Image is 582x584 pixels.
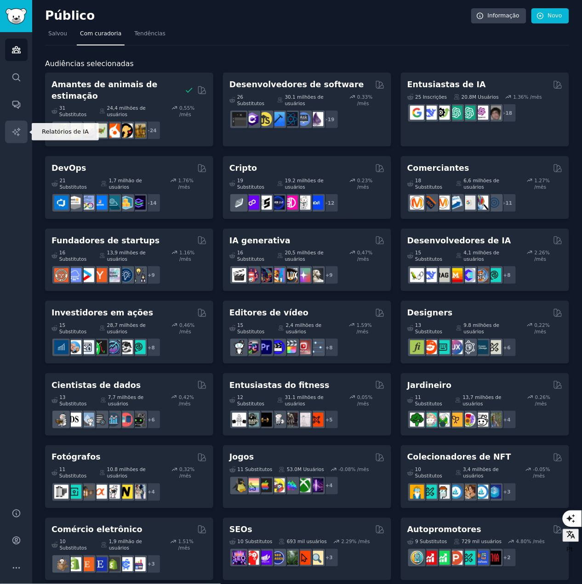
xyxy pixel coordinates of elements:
[297,478,311,493] img: XboxGamers
[67,485,81,499] img: de rua
[407,235,511,247] h2: Desenvolvedores de IA
[487,413,502,427] img: Mundo dos Jardineiros
[106,124,120,138] img: caturra
[54,268,68,282] img: EmpreendedorRideAlong
[245,551,259,565] img: Técnico SEO
[45,58,134,70] span: Audiências selecionadas
[410,485,424,499] img: NFTExchange
[179,249,207,262] div: 1.16% /mês
[271,112,285,126] img: iOSProgramming
[119,268,133,282] img: Empreendedorismo
[497,410,517,429] div: +
[77,27,125,45] a: Com curadoria
[297,112,311,126] img: Pergunte à Ciência da Computação
[238,539,273,545] font: 10 Substitutos
[309,112,324,126] img: elixir
[487,268,502,282] img: AIDevelopersSociedade
[258,196,272,210] img: Ethstaker
[134,30,165,38] span: Tendências
[51,163,86,174] h2: DevOps
[131,124,146,138] img: raça de cachorro
[179,394,207,407] div: 0,42% /mês
[80,485,94,499] img: Comunidade Analógica
[297,268,311,282] img: starryai
[258,413,272,427] img: malhação
[150,128,157,133] font: 24
[284,551,298,565] img: Local_SEO
[59,539,94,551] font: 10 Substitutos
[271,340,285,354] img: Editores de vídeo
[258,478,272,493] img: jogos para Mac
[67,124,81,138] img: Ballpython
[54,196,68,210] img: azuredevops
[106,340,120,354] img: Ações e Negociação
[533,466,563,479] div: -0.05% /mês
[508,272,511,278] font: 8
[535,177,563,190] div: 1.27% /mês
[54,124,68,138] img: herpetologia
[462,551,476,565] img: usuários alfa e beta
[320,476,339,495] div: +
[142,483,161,502] div: +
[131,485,146,499] img: Fotografia de casamento
[237,394,271,407] font: 12 Substitutos
[436,268,450,282] img: Trapo
[142,265,161,285] div: +
[531,8,569,24] a: Novo
[150,200,157,206] font: 14
[449,106,463,120] img: chatgpt_promptDesign
[407,79,486,90] h2: Entusiastas de IA
[309,268,324,282] img: Cabine dos sonhos
[410,551,424,565] img: Ideias de aplicativos
[67,196,81,210] img: AWS_Certified_Experts
[67,557,81,572] img: Shopify
[51,235,160,247] h2: Fundadores de startups
[415,177,449,190] font: 18 Substitutos
[415,466,449,479] font: 10 Substitutos
[474,485,489,499] img: Mercado Aberto
[271,413,285,427] img: sala de musculação
[309,413,324,427] img: Treinamento personalizado
[407,524,481,536] h2: Autopromotores
[67,413,81,427] img: ciência de dados
[107,466,165,479] font: 10.8 milhões de usuários
[474,413,489,427] img: Jardinagem Urbana
[462,268,476,282] img: IA de código aberto
[59,322,93,335] font: 15 Substitutos
[106,268,120,282] img: Hackers independentes
[232,551,246,565] img: SEO_Digital_Marketing
[152,272,155,278] font: 9
[284,268,298,282] img: FluxAI
[93,340,107,354] img: Trading
[237,322,271,335] font: 15 Substitutos
[410,106,424,120] img: GoogleGeminiAI
[436,106,450,120] img: Catálogo de ferramentas AItools
[436,196,450,210] img: AskMarketing
[423,196,437,210] img: bigseo
[51,524,143,536] h2: Comércio eletrônico
[330,272,333,278] font: 9
[93,268,107,282] img: ycombinator
[80,413,94,427] img: estatística
[462,340,476,354] img: Experiência do usuário
[415,322,449,335] font: 13 Substitutos
[229,235,291,247] h2: IA generativa
[245,268,259,282] img: Dalle2
[232,268,246,282] img: Vídeo AiVideo
[463,466,519,479] font: 3,4 milhões de usuários
[474,551,489,565] img: Testes Beta
[245,413,259,427] img: GymMotivation
[535,249,563,262] div: 2.26% /mês
[487,106,502,120] img: Inteligência Artificial
[320,338,339,357] div: +
[142,338,161,357] div: +
[59,249,93,262] font: 16 Substitutos
[285,394,343,407] font: 31.1 milhões de usuários
[286,322,342,335] font: 2,4 milhões de usuários
[410,340,424,354] img: tipografia
[449,196,463,210] img: E-mail marketing
[423,106,437,120] img: Busca Profunda
[152,417,155,422] font: 6
[142,555,161,574] div: +
[416,539,447,545] font: 9 Substitutos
